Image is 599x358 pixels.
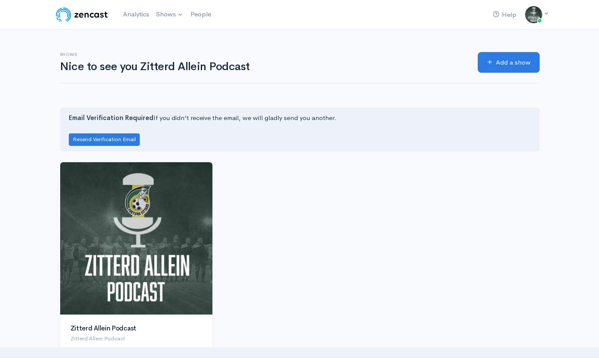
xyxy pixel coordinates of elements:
strong: Email Verification Required [69,114,154,122]
img: ... [525,6,542,23]
a: Analytics [120,5,153,24]
p: Zitterd Allein Podcast [71,334,202,343]
button: Resend Verification Email [69,133,140,146]
div: If you didn't receive the email, we will gladly send you another. [60,108,540,151]
img: Zitterd Allein Podcast [60,162,212,315]
a: Zitterd Allein Podcast [71,324,136,332]
a: People [187,5,215,24]
h6: Shows [60,52,467,57]
a: Add a show [478,52,540,73]
img: ZenCast Logo [55,6,109,23]
h1: Nice to see you Zitterd Allein Podcast [60,61,467,73]
a: Shows [153,5,187,24]
a: Help [489,6,520,24]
